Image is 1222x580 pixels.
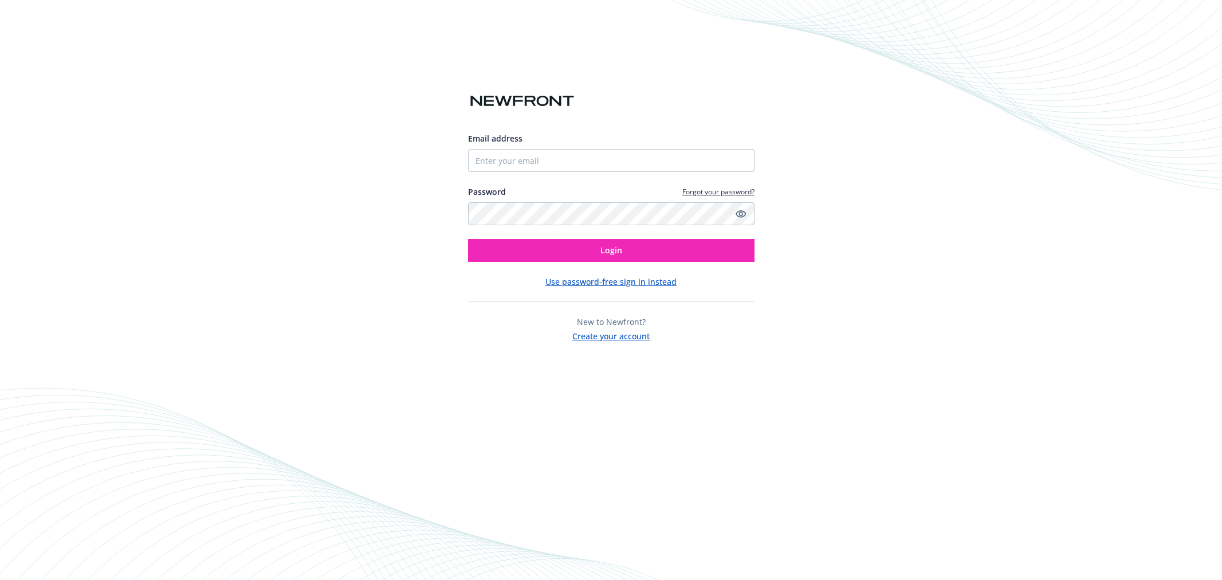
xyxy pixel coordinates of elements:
[468,186,506,198] label: Password
[468,202,755,225] input: Enter your password
[468,91,576,111] img: Newfront logo
[468,149,755,172] input: Enter your email
[572,328,650,342] button: Create your account
[577,316,646,327] span: New to Newfront?
[468,133,522,144] span: Email address
[600,245,622,256] span: Login
[682,187,755,197] a: Forgot your password?
[468,239,755,262] button: Login
[734,207,748,221] a: Show password
[545,276,677,288] button: Use password-free sign in instead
